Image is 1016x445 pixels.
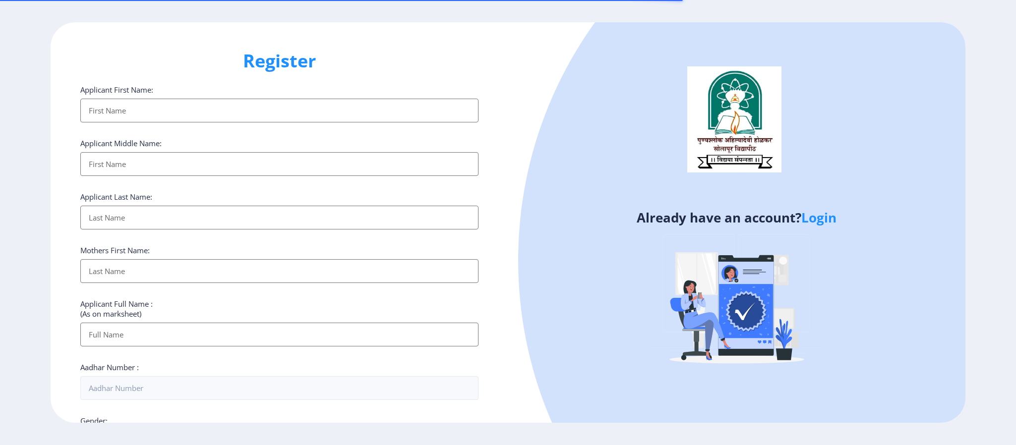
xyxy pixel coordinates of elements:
h4: Already have an account? [516,210,958,225]
a: Login [801,209,837,226]
label: Applicant Middle Name: [80,138,162,148]
h1: Register [80,49,478,73]
input: Last Name [80,259,478,283]
label: Applicant First Name: [80,85,153,95]
input: First Name [80,152,478,176]
input: Last Name [80,206,478,229]
img: Verified-rafiki.svg [650,215,824,389]
input: First Name [80,99,478,122]
input: Aadhar Number [80,376,478,400]
label: Aadhar Number : [80,362,139,372]
label: Mothers First Name: [80,245,150,255]
label: Gender: [80,416,108,426]
img: logo [687,66,781,172]
label: Applicant Last Name: [80,192,152,202]
label: Applicant Full Name : (As on marksheet) [80,299,153,319]
input: Full Name [80,323,478,346]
